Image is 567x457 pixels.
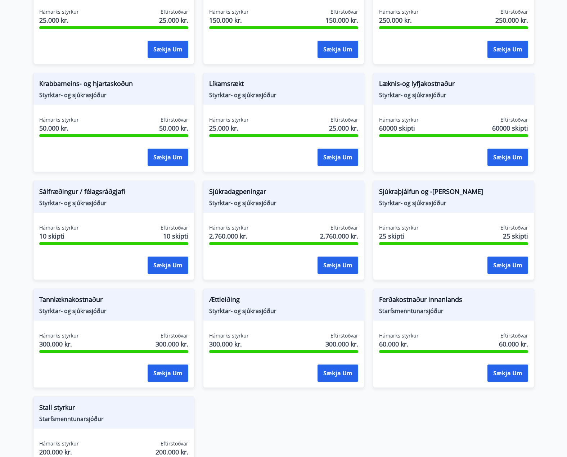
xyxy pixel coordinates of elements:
[500,224,528,231] span: Eftirstöðvar
[379,339,419,349] span: 60.000 kr.
[379,123,419,133] span: 60000 skipti
[318,149,358,166] button: Sækja um
[487,41,528,58] button: Sækja um
[503,231,528,241] span: 25 skipti
[379,307,528,315] span: Starfsmenntunarsjóður
[318,257,358,274] button: Sækja um
[148,365,188,382] button: Sækja um
[379,295,528,307] span: Ferðakostnaður innanlands
[39,8,79,15] span: Hámarks styrkur
[320,231,358,241] span: 2.760.000 kr.
[487,257,528,274] button: Sækja um
[39,15,79,25] span: 25.000 kr.
[39,199,188,207] span: Styrktar- og sjúkrasjóður
[379,231,419,241] span: 25 skipti
[209,187,358,199] span: Sjúkradagpeningar
[39,415,188,423] span: Starfsmenntunarsjóður
[209,332,249,339] span: Hámarks styrkur
[209,123,249,133] span: 25.000 kr.
[379,8,419,15] span: Hámarks styrkur
[209,224,249,231] span: Hámarks styrkur
[163,231,188,241] span: 10 skipti
[379,199,528,207] span: Styrktar- og sjúkrasjóður
[379,116,419,123] span: Hámarks styrkur
[209,199,358,207] span: Styrktar- og sjúkrasjóður
[209,116,249,123] span: Hámarks styrkur
[379,224,419,231] span: Hámarks styrkur
[161,8,188,15] span: Eftirstöðvar
[209,79,358,91] span: Líkamsrækt
[209,91,358,99] span: Styrktar- og sjúkrasjóður
[209,8,249,15] span: Hámarks styrkur
[156,447,188,457] span: 200.000 kr.
[161,332,188,339] span: Eftirstöðvar
[379,332,419,339] span: Hámarks styrkur
[39,187,188,199] span: Sálfræðingur / félagsráðgjafi
[39,339,79,349] span: 300.000 kr.
[500,116,528,123] span: Eftirstöðvar
[39,440,79,447] span: Hámarks styrkur
[209,295,358,307] span: Ættleiðing
[492,123,528,133] span: 60000 skipti
[500,332,528,339] span: Eftirstöðvar
[39,332,79,339] span: Hámarks styrkur
[161,224,188,231] span: Eftirstöðvar
[325,339,358,349] span: 300.000 kr.
[318,41,358,58] button: Sækja um
[379,15,419,25] span: 250.000 kr.
[148,41,188,58] button: Sækja um
[379,79,528,91] span: Læknis-og lyfjakostnaður
[39,295,188,307] span: Tannlæknakostnaður
[495,15,528,25] span: 250.000 kr.
[487,149,528,166] button: Sækja um
[500,8,528,15] span: Eftirstöðvar
[39,91,188,99] span: Styrktar- og sjúkrasjóður
[39,123,79,133] span: 50.000 kr.
[487,365,528,382] button: Sækja um
[329,123,358,133] span: 25.000 kr.
[159,15,188,25] span: 25.000 kr.
[39,116,79,123] span: Hámarks styrkur
[330,224,358,231] span: Eftirstöðvar
[499,339,528,349] span: 60.000 kr.
[148,149,188,166] button: Sækja um
[39,307,188,315] span: Styrktar- og sjúkrasjóður
[330,332,358,339] span: Eftirstöðvar
[39,231,79,241] span: 10 skipti
[379,187,528,199] span: Sjúkraþjálfun og -[PERSON_NAME]
[39,224,79,231] span: Hámarks styrkur
[209,15,249,25] span: 150.000 kr.
[39,403,188,415] span: Stall styrkur
[330,116,358,123] span: Eftirstöðvar
[156,339,188,349] span: 300.000 kr.
[325,15,358,25] span: 150.000 kr.
[148,257,188,274] button: Sækja um
[161,440,188,447] span: Eftirstöðvar
[318,365,358,382] button: Sækja um
[209,339,249,349] span: 300.000 kr.
[379,91,528,99] span: Styrktar- og sjúkrasjóður
[209,307,358,315] span: Styrktar- og sjúkrasjóður
[39,79,188,91] span: Krabbameins- og hjartaskoðun
[159,123,188,133] span: 50.000 kr.
[39,447,79,457] span: 200.000 kr.
[209,231,249,241] span: 2.760.000 kr.
[330,8,358,15] span: Eftirstöðvar
[161,116,188,123] span: Eftirstöðvar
